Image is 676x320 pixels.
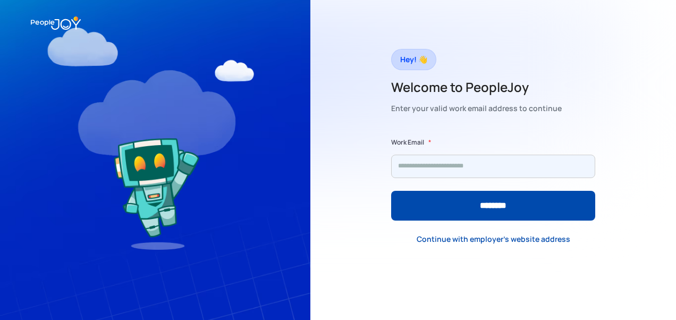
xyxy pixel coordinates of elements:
[400,52,427,67] div: Hey! 👋
[391,79,562,96] h2: Welcome to PeopleJoy
[408,229,579,250] a: Continue with employer's website address
[391,137,595,221] form: Form
[391,137,424,148] label: Work Email
[391,101,562,116] div: Enter your valid work email address to continue
[417,234,570,245] div: Continue with employer's website address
